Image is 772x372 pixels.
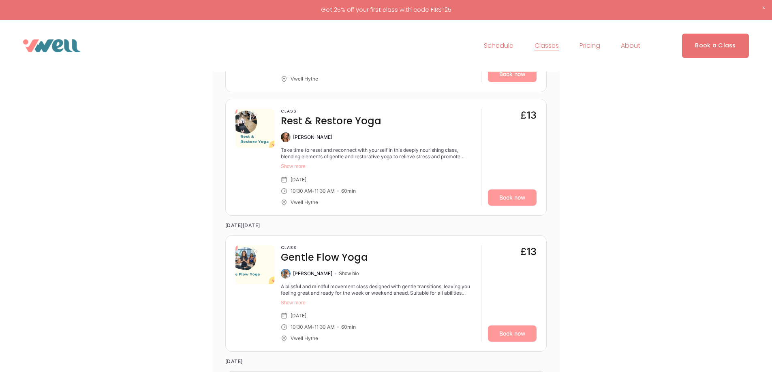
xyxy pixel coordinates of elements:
[339,270,359,277] button: Show bio
[621,40,640,52] span: About
[314,188,335,194] div: 11:30 AM
[23,39,81,52] img: VWell
[281,163,475,170] button: Show more
[312,324,314,330] div: -
[281,251,368,264] h4: Gentle Flow Yoga
[341,188,356,194] div: 60 min
[281,300,475,306] button: Show more
[291,76,318,82] div: Vwell Hythe
[682,34,749,57] a: Book a Class
[291,324,312,330] div: 10:30 AM
[235,109,274,148] img: 734a81fd-0b3d-46f1-b7ab-0c1388fca0de.png
[341,324,356,330] div: 60 min
[484,39,513,52] a: Schedule
[312,188,314,194] div: -
[488,189,537,206] a: Book now
[293,270,332,277] div: [PERSON_NAME]
[291,176,306,183] div: [DATE]
[281,109,381,114] h3: Class
[281,132,291,142] img: Alyssa Costantini
[281,147,475,160] div: Take time to reset and reconnect with yourself in this deeply nourishing class, blending elements...
[580,39,600,52] a: Pricing
[291,188,312,194] div: 10:30 AM
[520,109,537,122] div: £13
[293,134,332,140] div: [PERSON_NAME]
[235,245,274,284] img: 61e4154f-1df3-4cf4-9c57-15847db83959.png
[281,245,368,250] h3: Class
[225,352,547,371] time: [DATE]
[281,115,381,128] h4: Rest & Restore Yoga
[225,216,547,235] time: [DATE][DATE]
[488,325,537,342] a: Book now
[291,199,318,206] div: Vwell Hythe
[621,39,640,52] a: folder dropdown
[535,39,559,52] a: folder dropdown
[520,245,537,258] div: £13
[291,335,318,342] div: Vwell Hythe
[314,324,335,330] div: 11:30 AM
[281,269,291,278] img: Alexandra Poppy
[281,283,475,296] div: A blissful and mindful movement class designed with gentle transitions, leaving you feeling great...
[291,312,306,319] div: [DATE]
[535,40,559,52] span: Classes
[488,66,537,82] a: Book now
